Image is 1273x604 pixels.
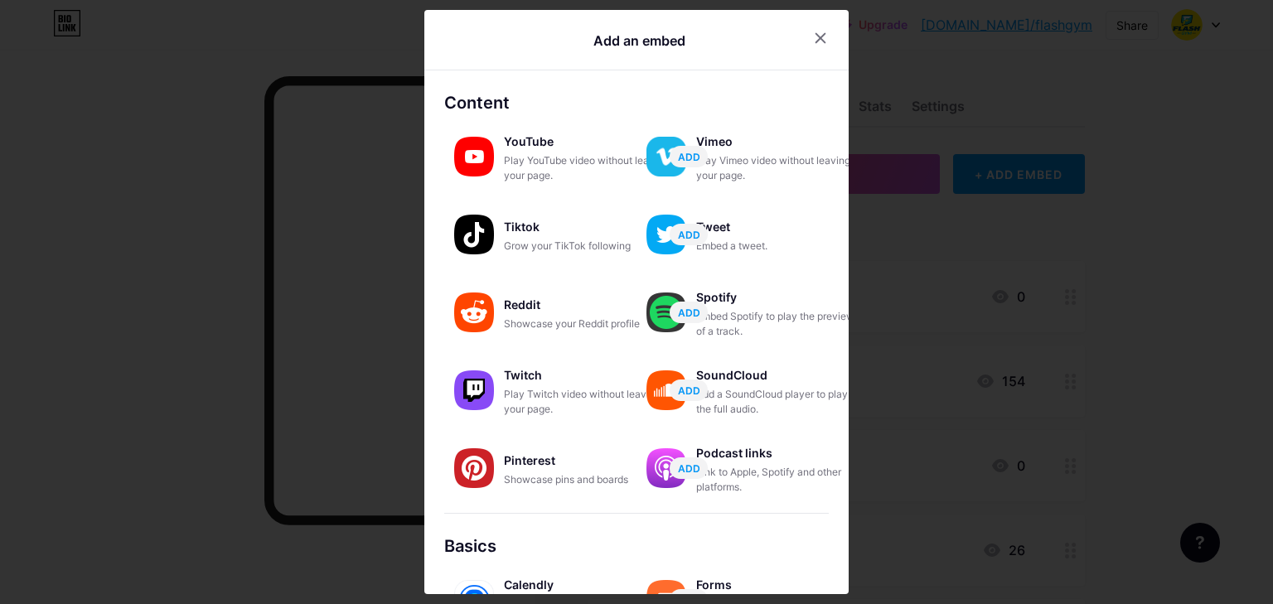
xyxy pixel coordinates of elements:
span: ADD [678,461,700,476]
img: twitter [646,215,686,254]
div: Spotify [696,286,862,309]
div: Showcase your Reddit profile [504,316,670,331]
img: reddit [454,292,494,332]
div: Tiktok [504,215,670,239]
div: Add an embed [593,31,685,51]
div: Podcast links [696,442,862,465]
span: ADD [678,306,700,320]
div: Basics [444,534,829,558]
div: Showcase pins and boards [504,472,670,487]
div: Add a SoundCloud player to play the full audio. [696,387,862,417]
div: Link to Apple, Spotify and other platforms. [696,465,862,495]
div: Vimeo [696,130,862,153]
img: spotify [646,292,686,332]
div: Embed a tweet. [696,239,862,254]
div: Grow your TikTok following [504,239,670,254]
img: tiktok [454,215,494,254]
div: Tweet [696,215,862,239]
img: soundcloud [646,370,686,410]
div: Reddit [504,293,670,316]
button: ADD [670,379,708,401]
div: Forms [696,573,862,597]
img: podcastlinks [646,448,686,488]
div: Pinterest [504,449,670,472]
span: ADD [678,150,700,164]
button: ADD [670,457,708,479]
button: ADD [670,302,708,323]
div: Content [444,90,829,115]
div: Play YouTube video without leaving your page. [504,153,670,183]
div: Calendly [504,573,670,597]
img: vimeo [646,137,686,176]
div: SoundCloud [696,364,862,387]
button: ADD [670,224,708,245]
div: Play Vimeo video without leaving your page. [696,153,862,183]
button: ADD [670,146,708,167]
img: twitch [454,370,494,410]
div: YouTube [504,130,670,153]
div: Embed Spotify to play the preview of a track. [696,309,862,339]
span: ADD [678,228,700,242]
img: youtube [454,137,494,176]
img: pinterest [454,448,494,488]
div: Play Twitch video without leaving your page. [504,387,670,417]
span: ADD [678,384,700,398]
div: Twitch [504,364,670,387]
